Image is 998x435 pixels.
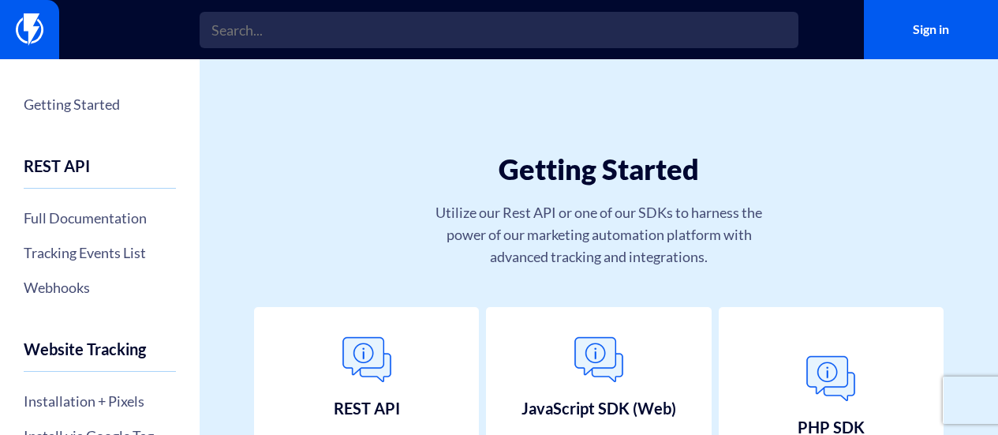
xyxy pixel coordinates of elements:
[24,239,176,266] a: Tracking Events List
[24,91,176,118] a: Getting Started
[24,340,176,372] h4: Website Tracking
[335,328,398,392] img: General.png
[416,201,781,268] p: Utilize our Rest API or one of our SDKs to harness the power of our marketing automation platform...
[24,274,176,301] a: Webhooks
[294,154,903,186] h1: Getting Started
[24,388,176,414] a: Installation + Pixels
[521,399,676,417] h3: JavaScript SDK (Web)
[24,204,176,231] a: Full Documentation
[24,157,176,189] h4: REST API
[334,399,400,417] h3: REST API
[567,328,630,392] img: General.png
[799,347,862,411] img: General.png
[200,12,798,48] input: Search...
